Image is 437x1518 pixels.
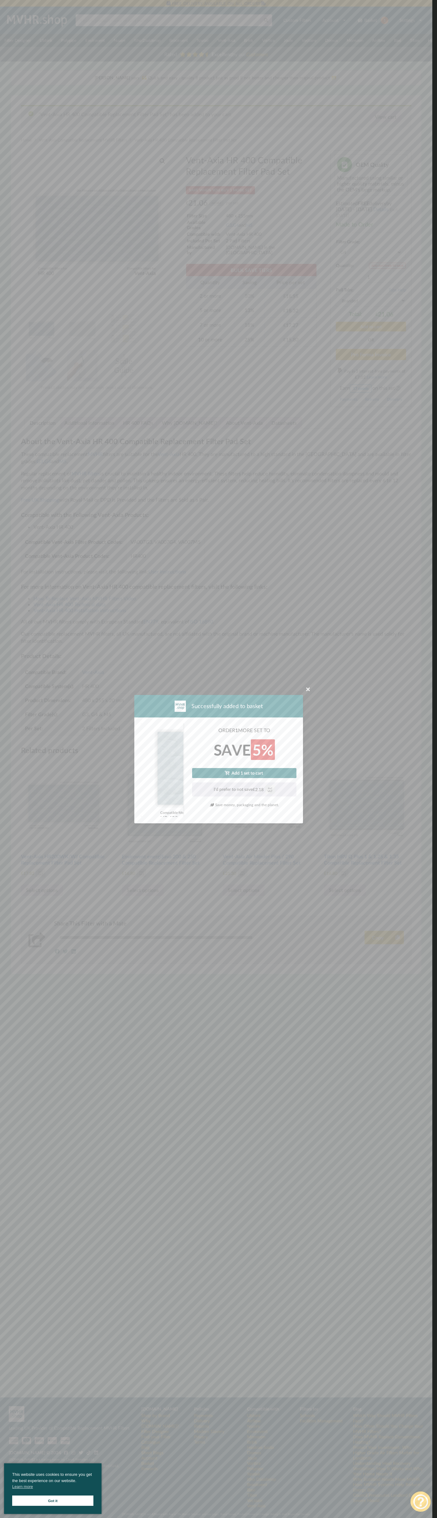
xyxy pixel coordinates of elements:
h3: ORDER MORE SET TO [192,727,296,733]
div: VAT [267,789,272,792]
span: £ [253,787,255,791]
div: cookieconsent [4,1463,102,1514]
span: 5% [251,739,275,760]
img: mvhr-inverted.png [175,701,186,712]
span: Successfully added to basket [191,702,263,710]
span: This website uses cookies to ensure you get the best experience on our website. [12,1471,93,1491]
h2: SAVE [192,740,296,759]
div: incl [268,786,272,789]
a: Got it cookie [12,1496,93,1506]
button: I'd prefer to not save£2.18inclVAT [192,782,296,796]
b: 1 [235,727,238,733]
p: Save money, packaging and the planet. [192,802,296,807]
a: Add 1 set to cart [192,768,296,778]
div: 2.18 [253,785,275,794]
a: cookies - Learn more [12,1484,33,1490]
